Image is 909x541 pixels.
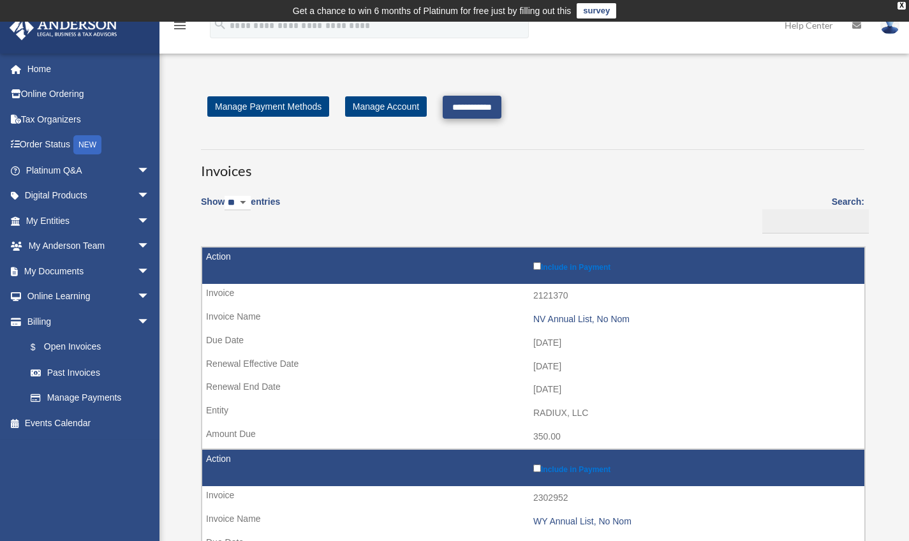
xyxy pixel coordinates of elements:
img: Anderson Advisors Platinum Portal [6,15,121,40]
a: Past Invoices [18,360,163,385]
span: arrow_drop_down [137,284,163,310]
span: arrow_drop_down [137,183,163,209]
a: menu [172,22,188,33]
span: arrow_drop_down [137,158,163,184]
a: $Open Invoices [18,334,156,360]
a: Billingarrow_drop_down [9,309,163,334]
input: Search: [762,209,869,233]
a: Manage Payments [18,385,163,411]
a: My Documentsarrow_drop_down [9,258,169,284]
img: User Pic [880,16,899,34]
a: Online Learningarrow_drop_down [9,284,169,309]
div: WY Annual List, No Nom [533,516,858,527]
label: Search: [758,194,864,233]
a: Manage Account [345,96,427,117]
i: menu [172,18,188,33]
div: close [898,2,906,10]
i: search [213,17,227,31]
span: arrow_drop_down [137,233,163,260]
td: [DATE] [202,378,864,402]
a: Platinum Q&Aarrow_drop_down [9,158,169,183]
a: Home [9,56,169,82]
span: $ [38,339,44,355]
a: My Entitiesarrow_drop_down [9,208,169,233]
a: survey [577,3,616,19]
label: Include in Payment [533,462,858,474]
span: arrow_drop_down [137,309,163,335]
input: Include in Payment [533,262,541,270]
div: NV Annual List, No Nom [533,314,858,325]
a: Order StatusNEW [9,132,169,158]
div: Get a chance to win 6 months of Platinum for free just by filling out this [293,3,572,19]
span: arrow_drop_down [137,208,163,234]
h3: Invoices [201,149,864,181]
a: My Anderson Teamarrow_drop_down [9,233,169,259]
td: 2121370 [202,284,864,308]
a: Online Ordering [9,82,169,107]
input: Include in Payment [533,464,541,472]
a: Tax Organizers [9,107,169,132]
td: RADIUX, LLC [202,401,864,426]
select: Showentries [225,196,251,211]
td: [DATE] [202,331,864,355]
div: NEW [73,135,101,154]
td: 350.00 [202,425,864,449]
a: Events Calendar [9,410,169,436]
label: Show entries [201,194,280,223]
td: 2302952 [202,486,864,510]
span: arrow_drop_down [137,258,163,285]
a: Manage Payment Methods [207,96,329,117]
a: Digital Productsarrow_drop_down [9,183,169,209]
td: [DATE] [202,355,864,379]
label: Include in Payment [533,260,858,272]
